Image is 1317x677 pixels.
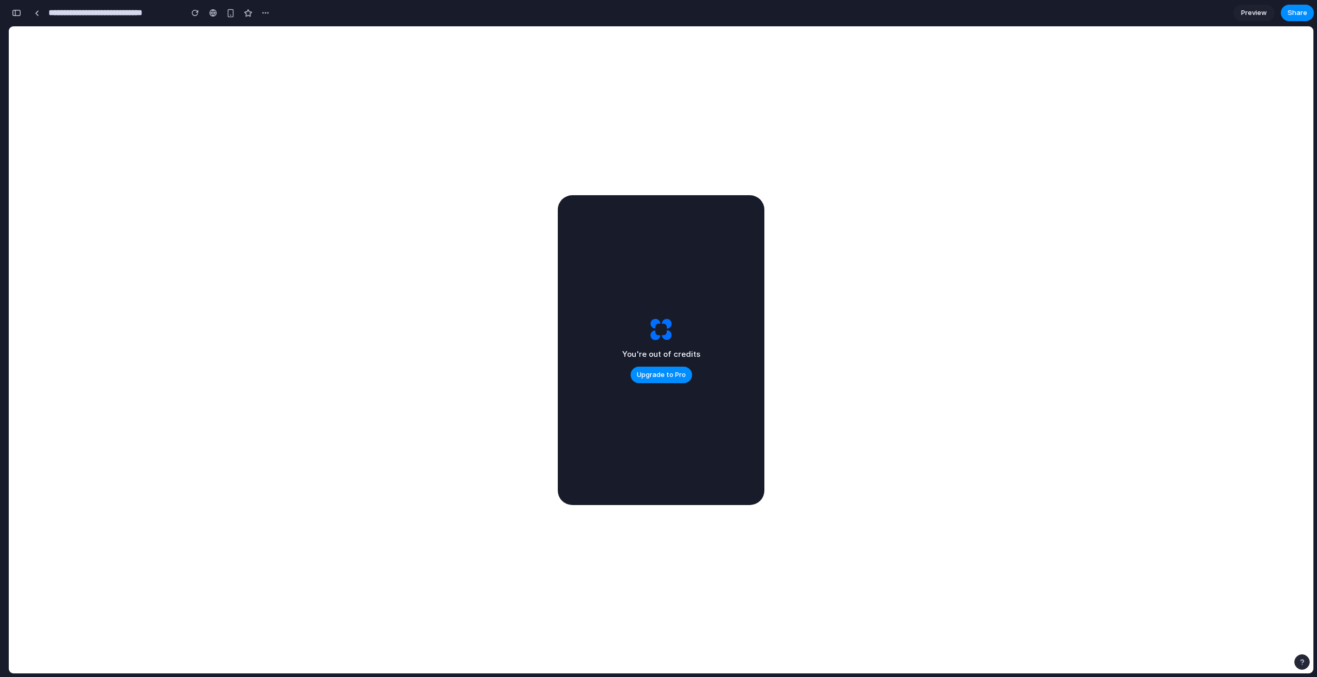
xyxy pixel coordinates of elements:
[1281,5,1314,21] button: Share
[1288,8,1307,18] span: Share
[1241,8,1267,18] span: Preview
[637,370,686,380] span: Upgrade to Pro
[622,349,700,360] h2: You're out of credits
[631,367,692,383] button: Upgrade to Pro
[1233,5,1275,21] a: Preview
